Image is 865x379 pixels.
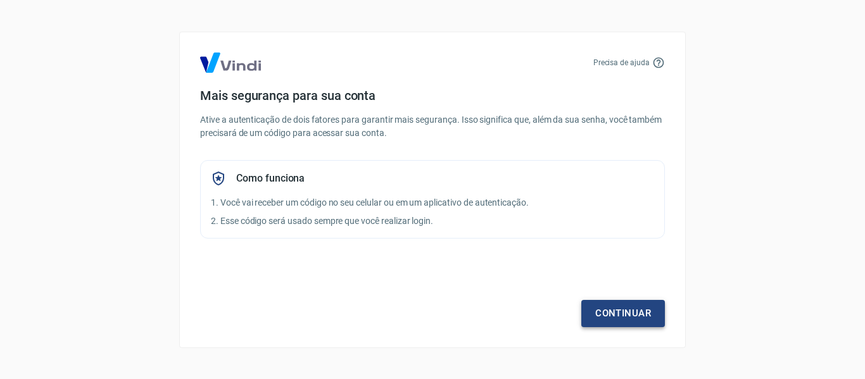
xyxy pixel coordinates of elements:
img: Logo Vind [200,53,261,73]
p: 2. Esse código será usado sempre que você realizar login. [211,214,654,228]
p: Ative a autenticação de dois fatores para garantir mais segurança. Isso significa que, além da su... [200,113,665,140]
p: Precisa de ajuda [593,57,650,68]
h5: Como funciona [236,172,305,185]
p: 1. Você vai receber um código no seu celular ou em um aplicativo de autenticação. [211,196,654,209]
h4: Mais segurança para sua conta [200,88,665,103]
a: Continuar [581,300,665,326]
